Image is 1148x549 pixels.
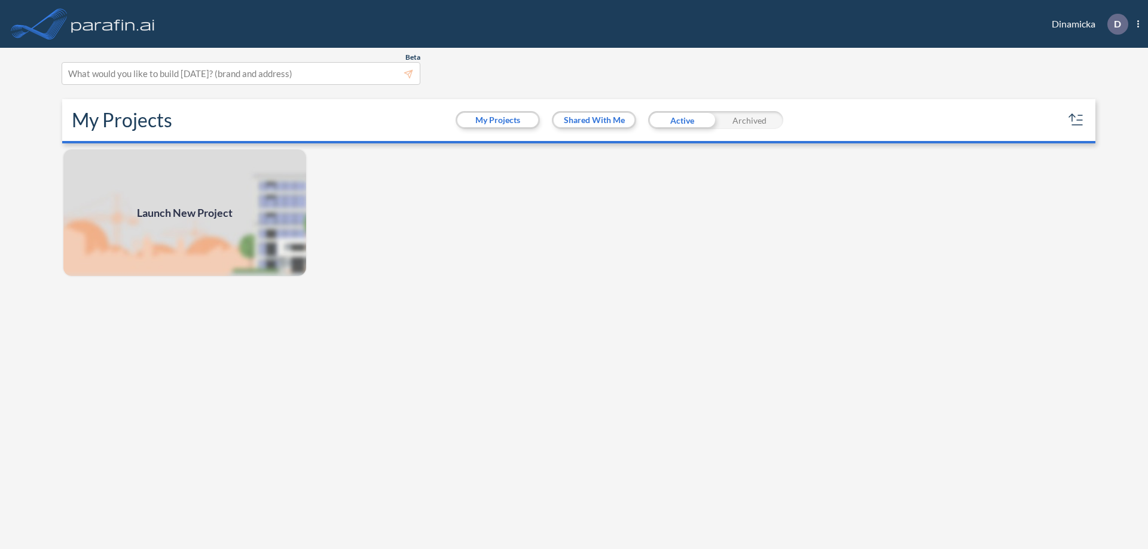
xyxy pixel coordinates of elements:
[1034,14,1139,35] div: Dinamicka
[1114,19,1121,29] p: D
[62,148,307,277] img: add
[716,111,783,129] div: Archived
[69,12,157,36] img: logo
[137,205,233,221] span: Launch New Project
[554,113,634,127] button: Shared With Me
[648,111,716,129] div: Active
[1067,111,1086,130] button: sort
[457,113,538,127] button: My Projects
[405,53,420,62] span: Beta
[72,109,172,131] h2: My Projects
[62,148,307,277] a: Launch New Project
